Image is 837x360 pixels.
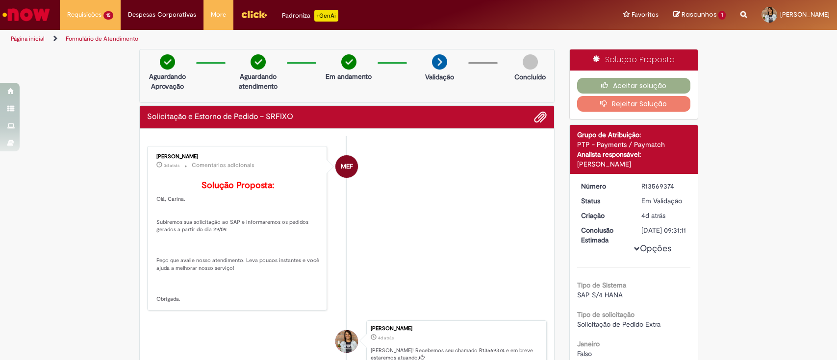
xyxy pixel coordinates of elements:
time: 26/09/2025 16:28:31 [164,163,179,168]
dt: Criação [574,211,634,220]
b: Tipo de solicitação [577,310,634,319]
span: More [211,10,226,20]
p: Concluído [514,72,546,82]
p: Aguardando Aprovação [144,72,191,91]
b: Tipo de Sistema [577,281,626,289]
p: +GenAi [314,10,338,22]
span: Despesas Corporativas [128,10,196,20]
time: 26/09/2025 09:31:08 [641,211,665,220]
div: [PERSON_NAME] [371,326,541,332]
button: Rejeitar Solução [577,96,690,112]
div: [DATE] 09:31:11 [641,225,687,235]
dt: Número [574,181,634,191]
small: Comentários adicionais [192,161,254,169]
div: Analista responsável: [577,149,690,159]
b: Janeiro [577,339,600,348]
img: check-circle-green.png [160,54,175,70]
span: 3d atrás [164,163,179,168]
div: Solução Proposta [570,49,698,71]
span: 1 [718,11,726,20]
div: Grupo de Atribuição: [577,130,690,140]
a: Rascunhos [673,10,726,20]
span: 4d atrás [641,211,665,220]
h2: Solicitação e Estorno de Pedido – SRFIXO Histórico de tíquete [147,113,293,121]
img: check-circle-green.png [251,54,266,70]
dt: Status [574,196,634,206]
img: check-circle-green.png [341,54,356,70]
img: arrow-next.png [432,54,447,70]
p: Em andamento [326,72,372,81]
span: SAP S/4 HANA [577,290,623,299]
div: Padroniza [282,10,338,22]
span: [PERSON_NAME] [780,10,830,19]
a: Formulário de Atendimento [66,35,138,43]
div: 26/09/2025 09:31:08 [641,211,687,220]
div: PTP - Payments / Paymatch [577,140,690,149]
img: ServiceNow [1,5,51,24]
div: Carina Matias Andrade [335,330,358,353]
button: Aceitar solução [577,78,690,94]
img: click_logo_yellow_360x200.png [241,7,267,22]
dt: Conclusão Estimada [574,225,634,245]
div: R13569374 [641,181,687,191]
span: 4d atrás [378,335,394,341]
span: MEF [341,155,353,178]
span: 15 [103,11,113,20]
div: Maria Eduarda Funchini [335,155,358,178]
a: Página inicial [11,35,45,43]
button: Adicionar anexos [534,111,547,123]
div: [PERSON_NAME] [577,159,690,169]
p: Aguardando atendimento [234,72,282,91]
span: Falso [577,349,592,358]
p: Validação [425,72,454,82]
div: Em Validação [641,196,687,206]
p: Olá, Carina. Subiremos sua solicitação ao SAP e informaremos os pedidos gerados a partir do dia 2... [156,181,320,303]
b: Solução Proposta: [202,180,274,191]
span: Requisições [67,10,101,20]
span: Solicitação de Pedido Extra [577,320,660,329]
span: Favoritos [632,10,659,20]
div: [PERSON_NAME] [156,154,320,160]
img: img-circle-grey.png [523,54,538,70]
ul: Trilhas de página [7,30,551,48]
span: Rascunhos [682,10,717,19]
